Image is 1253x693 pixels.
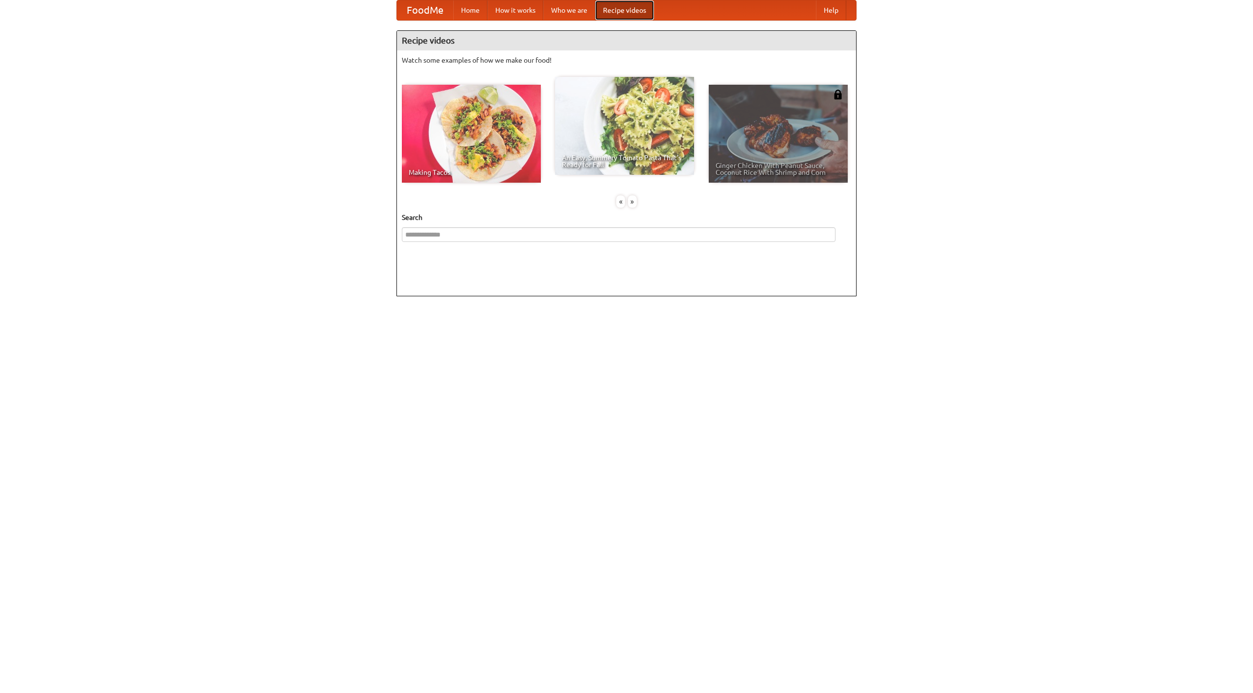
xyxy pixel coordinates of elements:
a: Making Tacos [402,85,541,183]
a: Home [453,0,487,20]
a: Recipe videos [595,0,654,20]
h4: Recipe videos [397,31,856,50]
div: » [628,195,637,208]
span: Making Tacos [409,169,534,176]
div: « [616,195,625,208]
a: Who we are [543,0,595,20]
a: FoodMe [397,0,453,20]
a: Help [816,0,846,20]
img: 483408.png [833,90,843,99]
a: How it works [487,0,543,20]
p: Watch some examples of how we make our food! [402,55,851,65]
a: An Easy, Summery Tomato Pasta That's Ready for Fall [555,77,694,175]
span: An Easy, Summery Tomato Pasta That's Ready for Fall [562,154,687,168]
h5: Search [402,213,851,222]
